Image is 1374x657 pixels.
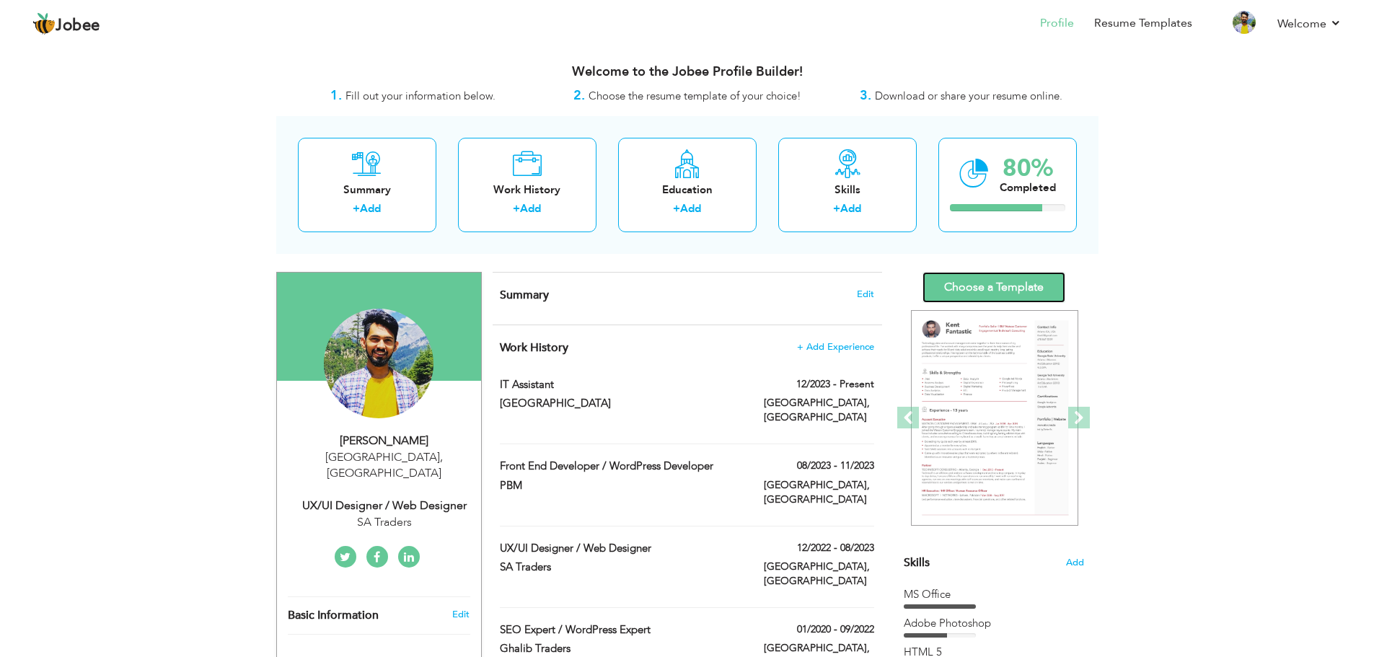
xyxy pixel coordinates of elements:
[500,478,742,493] label: PBM
[904,587,1084,602] div: MS Office
[790,182,905,198] div: Skills
[589,89,801,103] span: Choose the resume template of your choice!
[573,87,585,105] strong: 2.
[764,478,874,507] label: [GEOGRAPHIC_DATA], [GEOGRAPHIC_DATA]
[1000,156,1056,180] div: 80%
[797,459,874,473] label: 08/2023 - 11/2023
[470,182,585,198] div: Work History
[288,514,481,531] div: SA Traders
[922,272,1065,303] a: Choose a Template
[860,87,871,105] strong: 3.
[1066,556,1084,570] span: Add
[513,201,520,216] label: +
[904,616,1084,631] div: Adobe Photoshop
[32,12,56,35] img: jobee.io
[500,288,873,302] h4: Adding a summary is a quick and easy way to highlight your experience and interests.
[32,12,100,35] a: Jobee
[796,377,874,392] label: 12/2023 - Present
[500,396,742,411] label: [GEOGRAPHIC_DATA]
[797,342,874,352] span: + Add Experience
[797,541,874,555] label: 12/2022 - 08/2023
[1233,11,1256,34] img: Profile Img
[330,87,342,105] strong: 1.
[904,555,930,570] span: Skills
[500,560,742,575] label: SA Traders
[1277,15,1342,32] a: Welcome
[500,641,742,656] label: Ghalib Traders
[500,340,873,355] h4: This helps to show the companies you have worked for.
[309,182,425,198] div: Summary
[797,622,874,637] label: 01/2020 - 09/2022
[288,609,379,622] span: Basic Information
[680,201,701,216] a: Add
[345,89,496,103] span: Fill out your information below.
[288,449,481,482] div: [GEOGRAPHIC_DATA] [GEOGRAPHIC_DATA]
[324,309,433,418] img: Muhammad Salman Khan
[520,201,541,216] a: Add
[764,396,874,425] label: [GEOGRAPHIC_DATA], [GEOGRAPHIC_DATA]
[1000,180,1056,195] div: Completed
[500,459,742,474] label: Front End Developer / WordPress Developer
[673,201,680,216] label: +
[500,287,549,303] span: Summary
[500,541,742,556] label: UX/UI Designer / Web Designer
[276,65,1098,79] h3: Welcome to the Jobee Profile Builder!
[833,201,840,216] label: +
[440,449,443,465] span: ,
[500,340,568,356] span: Work History
[1040,15,1074,32] a: Profile
[500,377,742,392] label: IT Assistant
[288,498,481,514] div: UX/UI Designer / Web Designer
[56,18,100,34] span: Jobee
[288,433,481,449] div: [PERSON_NAME]
[857,289,874,299] span: Edit
[452,608,470,621] a: Edit
[875,89,1062,103] span: Download or share your resume online.
[500,622,742,638] label: SEO Expert / WordPress Expert
[353,201,360,216] label: +
[360,201,381,216] a: Add
[630,182,745,198] div: Education
[840,201,861,216] a: Add
[1094,15,1192,32] a: Resume Templates
[764,560,874,588] label: [GEOGRAPHIC_DATA], [GEOGRAPHIC_DATA]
